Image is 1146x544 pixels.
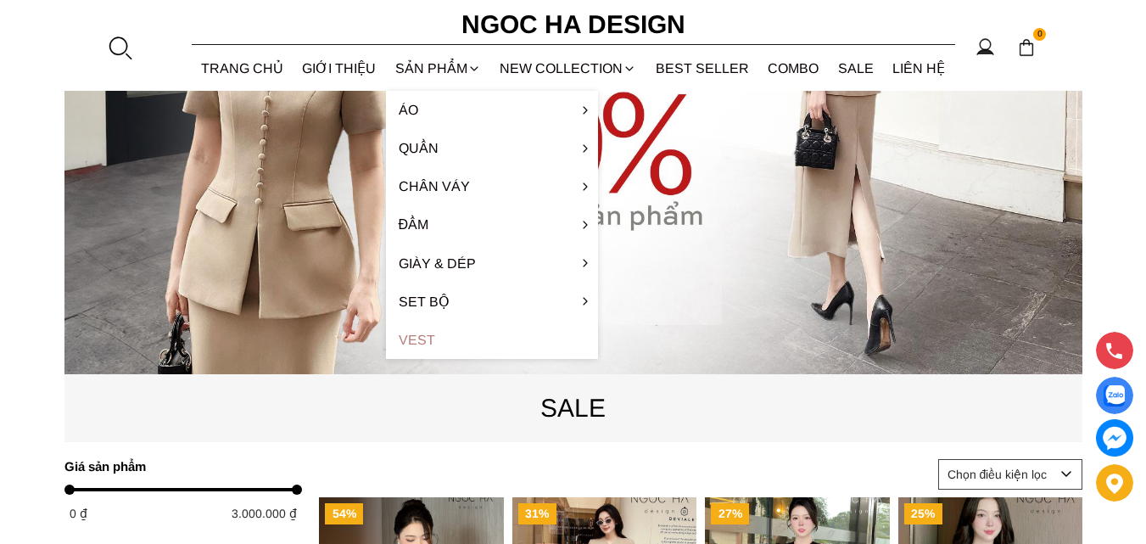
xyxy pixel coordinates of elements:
[386,321,598,359] a: Vest
[386,167,598,205] a: Chân váy
[70,507,87,520] span: 0 ₫
[490,46,646,91] a: NEW COLLECTION
[1104,385,1125,407] img: Display image
[386,283,598,321] a: Set Bộ
[1017,38,1036,57] img: img-CART-ICON-ksit0nf1
[883,46,955,91] a: LIÊN HỆ
[386,91,598,129] a: Áo
[192,46,293,91] a: TRANG CHỦ
[293,46,386,91] a: GIỚI THIỆU
[386,129,598,167] a: Quần
[646,46,759,91] a: BEST SELLER
[386,46,491,91] div: SẢN PHẨM
[1033,28,1047,42] span: 0
[829,46,884,91] a: SALE
[232,507,297,520] span: 3.000.000 ₫
[64,388,1082,428] p: SALE
[386,205,598,244] a: Đầm
[386,244,598,283] a: Giày & Dép
[64,459,291,474] h4: Giá sản phẩm
[1096,377,1133,414] a: Display image
[446,4,701,45] a: Ngoc Ha Design
[758,46,829,91] a: Combo
[1096,419,1133,457] a: messenger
